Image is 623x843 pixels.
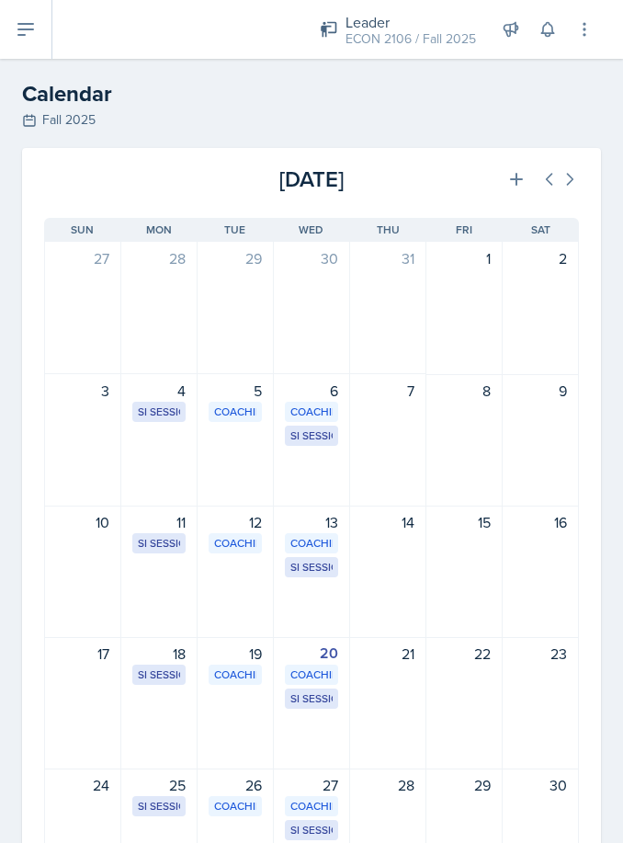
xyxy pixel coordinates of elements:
div: 18 [132,643,186,665]
div: 22 [437,643,491,665]
div: 11 [132,511,186,533]
div: 24 [56,774,109,796]
div: 16 [514,511,567,533]
span: Wed [299,222,323,238]
div: 28 [132,247,186,269]
div: ECON 2106 / Fall 2025 [345,29,476,49]
div: SI Session [290,427,333,444]
div: SI Session [290,559,333,575]
div: 31 [361,247,414,269]
div: Coaching- MENC [290,666,333,683]
div: Coaching- MENC [290,404,333,420]
div: Coaching- MENC [290,535,333,552]
div: 30 [514,774,567,796]
div: Coaching- MENC [214,535,256,552]
div: 25 [132,774,186,796]
div: 3 [56,380,109,402]
div: 2 [514,247,567,269]
div: 28 [361,774,414,796]
div: Coaching- MENC [290,798,333,815]
div: 1 [437,247,491,269]
div: 27 [56,247,109,269]
div: [DATE] [222,163,401,196]
div: 9 [514,380,567,402]
span: Tue [224,222,245,238]
span: Mon [146,222,172,238]
div: SI Session [290,822,333,838]
div: 15 [437,511,491,533]
div: 29 [437,774,491,796]
div: 12 [209,511,262,533]
div: SI Session [138,535,180,552]
div: 17 [56,643,109,665]
div: SI Session [138,798,180,815]
div: SI Session [138,666,180,683]
div: 13 [285,511,338,533]
div: 5 [209,380,262,402]
div: SI Session [290,690,333,707]
div: 10 [56,511,109,533]
div: 6 [285,380,338,402]
h2: Calendar [22,77,601,110]
span: Thu [377,222,400,238]
div: 21 [361,643,414,665]
div: 26 [209,774,262,796]
div: 29 [209,247,262,269]
div: 23 [514,643,567,665]
div: 20 [285,643,338,665]
div: 27 [285,774,338,796]
span: Sun [71,222,94,238]
div: 19 [209,643,262,665]
div: Fall 2025 [22,110,601,130]
div: Coaching- MENC [214,798,256,815]
div: 30 [285,247,338,269]
div: Coaching- MENC [214,666,256,683]
div: SI Session [138,404,180,420]
span: Sat [531,222,550,238]
div: 4 [132,380,186,402]
div: Leader [345,11,476,33]
div: 7 [361,380,414,402]
span: Fri [456,222,472,238]
div: Coaching- MENC [214,404,256,420]
div: 14 [361,511,414,533]
div: 8 [437,380,491,402]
